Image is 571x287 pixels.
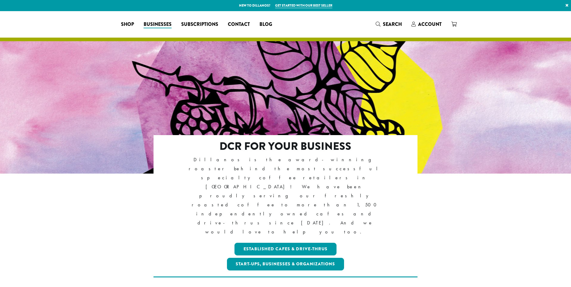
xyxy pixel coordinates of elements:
a: Search [371,19,407,29]
span: Contact [228,21,250,28]
h2: DCR FOR YOUR BUSINESS [179,140,392,153]
span: Businesses [144,21,172,28]
a: Shop [116,20,139,29]
a: Get started with our best seller [275,3,332,8]
a: Start-ups, Businesses & Organizations [227,258,344,270]
span: Subscriptions [181,21,218,28]
span: Shop [121,21,134,28]
p: Dillanos is the award-winning roaster behind the most successful specialty coffee retailers in [G... [179,155,392,237]
span: Search [383,21,402,28]
span: Account [418,21,442,28]
span: Blog [259,21,272,28]
a: Established Cafes & Drive-Thrus [234,243,337,255]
